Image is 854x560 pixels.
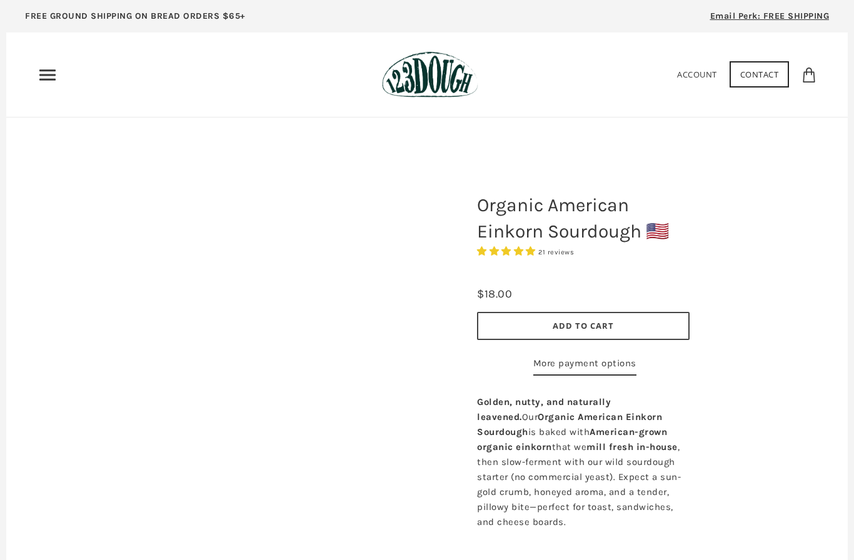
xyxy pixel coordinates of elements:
[477,396,611,422] b: Golden, nutty, and naturally leavened.
[382,51,478,98] img: 123Dough Bakery
[477,411,662,437] b: Organic American Einkorn Sourdough
[477,394,690,529] p: Our is baked with that we , then slow-ferment with our wild sourdough starter (no commercial yeas...
[477,246,538,257] span: 4.95 stars
[6,6,264,32] a: FREE GROUND SHIPPING ON BREAD ORDERS $65+
[553,320,614,331] span: Add to Cart
[677,69,717,80] a: Account
[477,312,690,340] button: Add to Cart
[25,9,246,23] p: FREE GROUND SHIPPING ON BREAD ORDERS $65+
[710,11,830,21] span: Email Perk: FREE SHIPPING
[477,285,512,303] div: $18.00
[38,65,58,85] nav: Primary
[586,441,678,452] b: mill fresh in-house
[533,356,636,376] a: More payment options
[538,248,574,256] span: 21 reviews
[691,6,848,32] a: Email Perk: FREE SHIPPING
[52,180,427,555] a: Organic American Einkorn Sourdough 🇺🇸
[730,61,790,87] a: Contact
[468,186,699,251] h1: Organic American Einkorn Sourdough 🇺🇸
